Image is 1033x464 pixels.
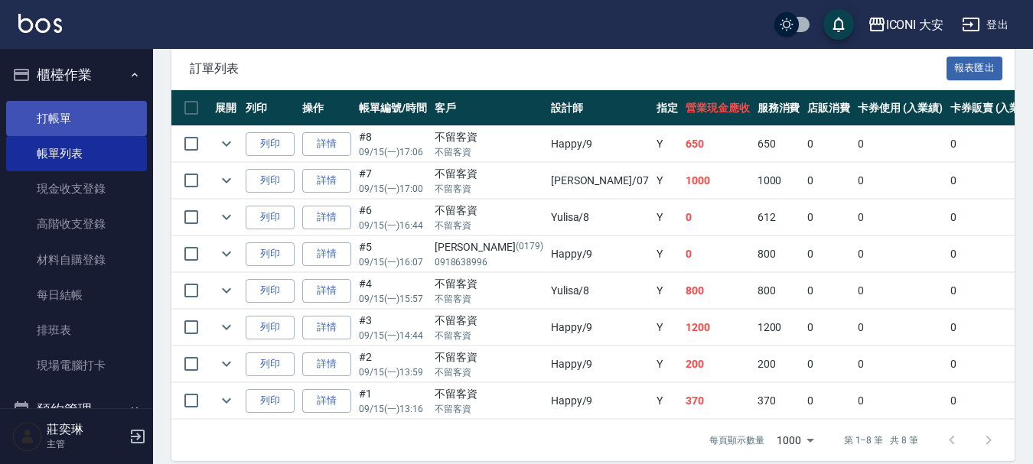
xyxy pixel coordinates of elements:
[547,163,653,199] td: [PERSON_NAME] /07
[435,292,543,306] p: 不留客資
[359,329,427,342] p: 09/15 (一) 14:44
[854,310,947,346] td: 0
[246,169,295,193] button: 列印
[653,163,682,199] td: Y
[355,310,431,346] td: #3
[215,132,238,155] button: expand row
[862,9,950,41] button: ICONI 大安
[215,242,238,265] button: expand row
[803,346,854,382] td: 0
[435,129,543,145] div: 不留客資
[355,236,431,272] td: #5
[653,273,682,309] td: Y
[6,136,147,171] a: 帳單列表
[754,163,804,199] td: 1000
[682,200,754,235] td: 0
[215,352,238,375] button: expand row
[302,242,351,266] a: 詳情
[754,126,804,162] td: 650
[435,329,543,342] p: 不留客資
[754,346,804,382] td: 200
[246,352,295,376] button: 列印
[435,239,543,255] div: [PERSON_NAME]
[246,389,295,413] button: 列印
[435,386,543,402] div: 不留客資
[854,346,947,382] td: 0
[47,437,125,451] p: 主管
[190,61,947,76] span: 訂單列表
[246,132,295,156] button: 列印
[854,90,947,126] th: 卡券使用 (入業績)
[355,273,431,309] td: #4
[359,365,427,379] p: 09/15 (一) 13:59
[435,255,543,269] p: 0918638996
[6,206,147,242] a: 高階收支登錄
[242,90,298,126] th: 列印
[754,273,804,309] td: 800
[823,9,854,40] button: save
[6,277,147,313] a: 每日結帳
[355,163,431,199] td: #7
[886,15,944,34] div: ICONI 大安
[302,352,351,376] a: 詳情
[215,279,238,302] button: expand row
[6,171,147,206] a: 現金收支登錄
[359,402,427,416] p: 09/15 (一) 13:16
[215,389,238,412] button: expand row
[854,126,947,162] td: 0
[547,200,653,235] td: Yulisa /8
[359,219,427,232] p: 09/15 (一) 16:44
[6,348,147,383] a: 現場電腦打卡
[754,200,804,235] td: 612
[754,383,804,419] td: 370
[435,313,543,329] div: 不留客資
[754,236,804,272] td: 800
[709,433,764,447] p: 每頁顯示數量
[435,182,543,196] p: 不留客資
[803,236,854,272] td: 0
[298,90,355,126] th: 操作
[359,292,427,306] p: 09/15 (一) 15:57
[6,101,147,136] a: 打帳單
[803,310,854,346] td: 0
[435,166,543,182] div: 不留客資
[435,276,543,292] div: 不留客資
[302,169,351,193] a: 詳情
[956,11,1015,39] button: 登出
[302,279,351,303] a: 詳情
[435,145,543,159] p: 不留客資
[803,163,854,199] td: 0
[215,206,238,229] button: expand row
[754,90,804,126] th: 服務消費
[803,126,854,162] td: 0
[803,200,854,235] td: 0
[854,236,947,272] td: 0
[653,200,682,235] td: Y
[246,316,295,339] button: 列印
[547,346,653,382] td: Happy /9
[18,14,62,33] img: Logo
[516,239,543,255] p: (0179)
[547,310,653,346] td: Happy /9
[6,55,147,95] button: 櫃檯作業
[355,383,431,419] td: #1
[682,236,754,272] td: 0
[302,316,351,339] a: 詳情
[547,383,653,419] td: Happy /9
[803,273,854,309] td: 0
[947,60,1003,75] a: 報表匯出
[47,422,125,437] h5: 莊奕琳
[547,126,653,162] td: Happy /9
[803,90,854,126] th: 店販消費
[653,236,682,272] td: Y
[547,90,653,126] th: 設計師
[359,182,427,196] p: 09/15 (一) 17:00
[682,383,754,419] td: 370
[854,383,947,419] td: 0
[246,206,295,229] button: 列印
[653,346,682,382] td: Y
[12,421,43,452] img: Person
[435,349,543,365] div: 不留客資
[359,145,427,159] p: 09/15 (一) 17:06
[435,219,543,232] p: 不留客資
